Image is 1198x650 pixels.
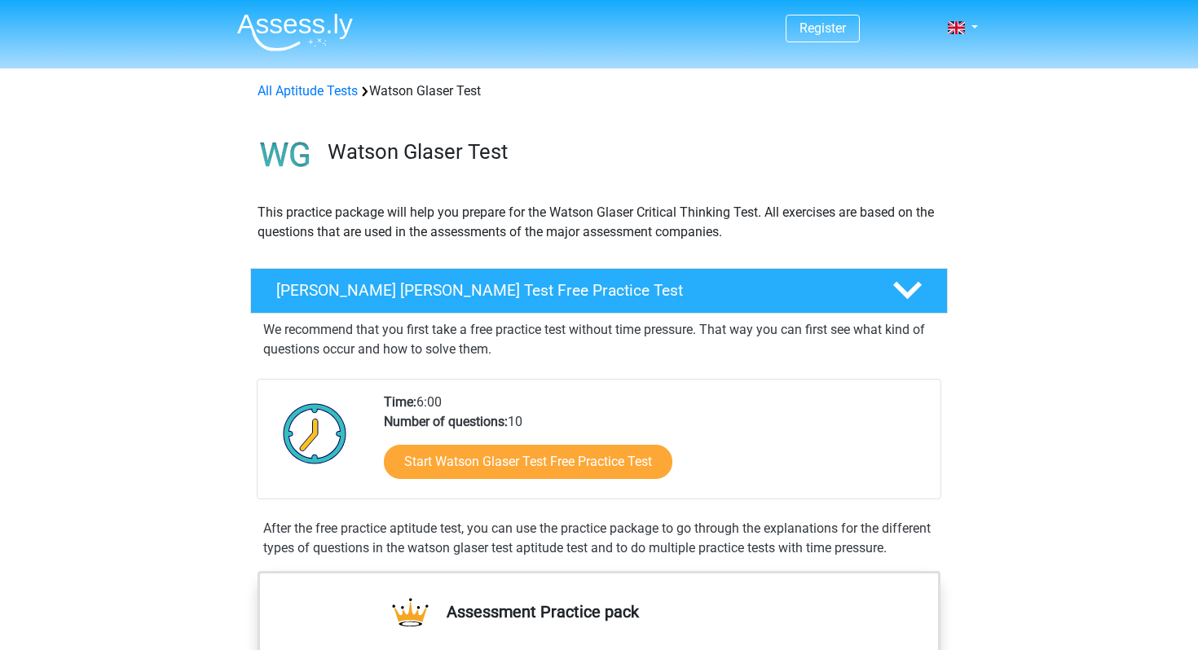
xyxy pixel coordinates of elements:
[237,13,353,51] img: Assessly
[244,268,954,314] a: [PERSON_NAME] [PERSON_NAME] Test Free Practice Test
[251,81,947,101] div: Watson Glaser Test
[276,281,866,300] h4: [PERSON_NAME] [PERSON_NAME] Test Free Practice Test
[799,20,846,36] a: Register
[258,203,940,242] p: This practice package will help you prepare for the Watson Glaser Critical Thinking Test. All exe...
[372,393,940,498] div: 6:00 10
[384,414,508,429] b: Number of questions:
[251,121,320,190] img: watson glaser test
[263,320,935,359] p: We recommend that you first take a free practice test without time pressure. That way you can fir...
[274,393,356,474] img: Clock
[384,394,416,410] b: Time:
[328,139,935,165] h3: Watson Glaser Test
[257,519,941,558] div: After the free practice aptitude test, you can use the practice package to go through the explana...
[258,83,358,99] a: All Aptitude Tests
[384,445,672,479] a: Start Watson Glaser Test Free Practice Test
